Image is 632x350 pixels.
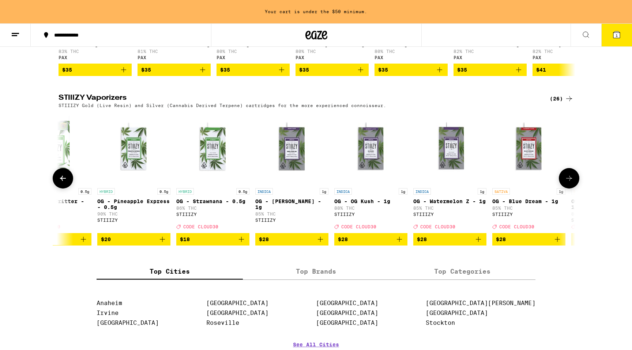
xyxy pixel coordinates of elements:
button: 1 [601,24,632,46]
h2: STIIIZY Vaporizers [59,94,538,103]
button: Add to bag [533,64,606,76]
p: 80% THC [217,49,290,54]
span: $28 [417,236,427,242]
span: CODE CLOUD30 [183,225,218,229]
div: STIIIZY [413,212,486,217]
p: INDICA [334,188,352,195]
button: Add to bag [59,64,132,76]
button: Redirect to URL [0,0,399,53]
div: PAX [454,55,527,60]
p: 1g [557,188,565,195]
p: INDICA [413,188,431,195]
a: Roseville [206,319,239,326]
p: 1g [399,188,407,195]
p: OG - OG Kush - 1g [334,198,407,204]
span: $41 [536,67,546,73]
p: 90% THC [18,212,91,216]
a: Open page for OG - Blue Dream - 1g from STIIIZY [492,111,565,233]
span: $28 [496,236,506,242]
button: Add to bag [138,64,211,76]
span: $35 [378,67,388,73]
p: 0.5g [78,188,91,195]
p: OG - [PERSON_NAME] - 1g [255,198,328,210]
div: STIIIZY [97,218,170,222]
a: [GEOGRAPHIC_DATA] [316,319,378,326]
span: CODE CLOUD30 [499,225,534,229]
a: [GEOGRAPHIC_DATA][PERSON_NAME] [426,300,535,307]
button: Add to bag [217,64,290,76]
a: Open page for OG - King Louis XIII - 1g from STIIIZY [255,111,328,233]
img: STIIIZY - OG - King Louis XIII - 1g [255,111,328,184]
p: 1g [478,188,486,195]
span: $28 [575,236,585,242]
p: HYBRID [176,188,194,195]
div: tabs [97,264,535,280]
button: Add to bag [492,233,565,246]
div: PAX [533,55,606,60]
a: [GEOGRAPHIC_DATA] [316,300,378,307]
img: STIIIZY - OG - Apple Fritter - 0.5g [18,111,91,184]
p: 86% THC [176,206,249,210]
p: 82% THC [533,49,606,54]
button: Add to bag [255,233,328,246]
label: Top Categories [389,264,535,279]
p: OG - Apple Fritter - 0.5g [18,198,91,210]
p: 85% THC [413,206,486,210]
span: CODE CLOUD30 [578,225,613,229]
p: 80% THC [375,49,448,54]
p: OG - Blue Dream - 1g [492,198,565,204]
div: STIIIZY [334,212,407,217]
p: 0.5g [236,188,249,195]
span: 1 [616,33,618,38]
button: Add to bag [296,64,369,76]
span: $20 [101,236,111,242]
span: $35 [62,67,72,73]
div: STIIIZY [492,212,565,217]
p: 0.5g [157,188,170,195]
div: PAX [59,55,132,60]
a: Irvine [97,309,118,316]
label: Top Cities [97,264,243,279]
button: Add to bag [97,233,170,246]
a: [GEOGRAPHIC_DATA] [97,319,159,326]
span: $35 [457,67,467,73]
p: OG - Strawnana - 0.5g [176,198,249,204]
img: STIIIZY - OG - Watermelon Z - 1g [413,111,486,184]
p: 85% THC [255,212,328,216]
p: OG - Watermelon Z - 1g [413,198,486,204]
span: $28 [259,236,269,242]
p: 90% THC [97,212,170,216]
p: 83% THC [59,49,132,54]
button: Add to bag [413,233,486,246]
span: CODE CLOUD30 [341,225,376,229]
a: Open page for OG - OG Kush - 1g from STIIIZY [334,111,407,233]
a: [GEOGRAPHIC_DATA] [206,309,268,316]
p: STIIIZY Gold (Live Resin) and Silver (Cannabis Derived Terpene) cartridges for the more experienc... [59,103,386,108]
p: HYBRID [97,188,115,195]
a: Anaheim [97,300,122,307]
span: $28 [338,236,348,242]
img: STIIIZY - OG - OG Kush - 1g [334,111,407,184]
img: STIIIZY - OG - Blue Dream - 1g [492,111,565,184]
a: [GEOGRAPHIC_DATA] [206,300,268,307]
span: $35 [220,67,230,73]
div: STIIIZY [176,212,249,217]
button: Add to bag [176,233,249,246]
div: PAX [138,55,211,60]
div: PAX [217,55,290,60]
p: 1g [320,188,328,195]
p: SATIVA [492,188,510,195]
button: Add to bag [334,233,407,246]
div: STIIIZY [18,218,91,222]
a: Open page for OG - Apple Fritter - 0.5g from STIIIZY [18,111,91,233]
img: STIIIZY - OG - Strawnana - 0.5g [176,111,249,184]
span: $18 [180,236,190,242]
button: Add to bag [18,233,91,246]
div: PAX [296,55,369,60]
button: Add to bag [375,64,448,76]
a: Open page for OG - Watermelon Z - 1g from STIIIZY [413,111,486,233]
p: 81% THC [138,49,211,54]
div: (26) [550,94,573,103]
div: PAX [375,55,448,60]
span: $35 [141,67,151,73]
